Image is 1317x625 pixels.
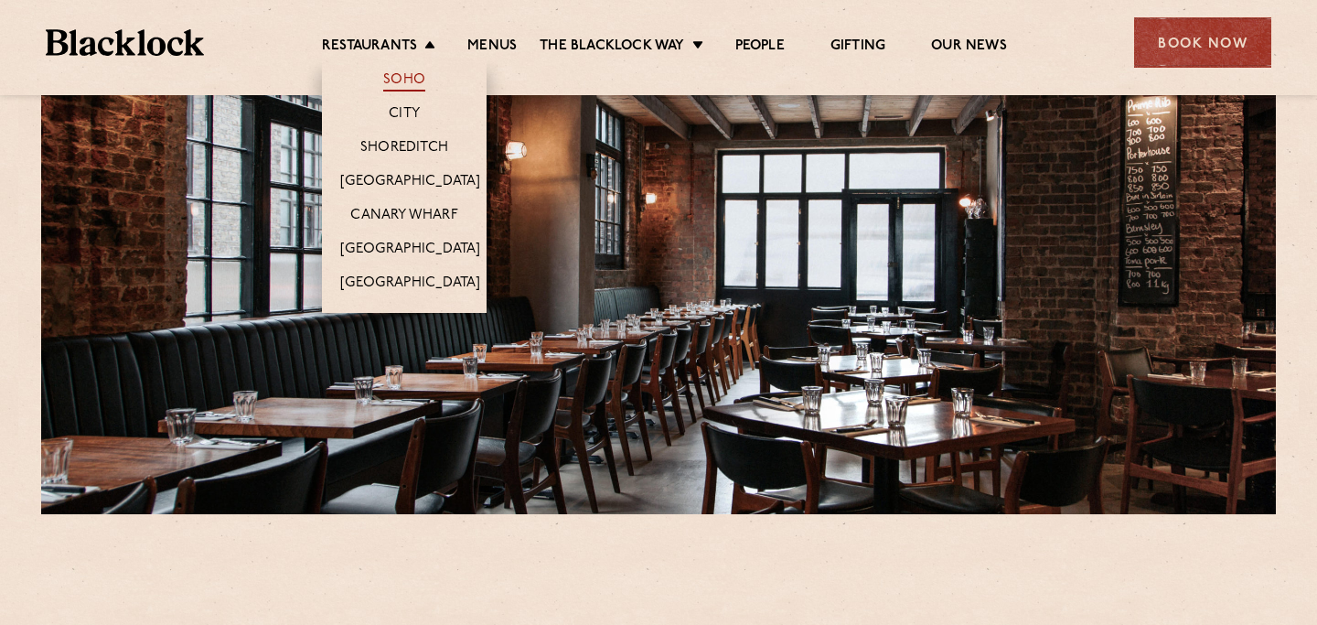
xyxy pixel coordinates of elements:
[540,38,684,58] a: The Blacklock Way
[340,241,480,261] a: [GEOGRAPHIC_DATA]
[830,38,885,58] a: Gifting
[383,71,425,92] a: Soho
[467,38,517,58] a: Menus
[1134,17,1271,68] div: Book Now
[340,275,480,295] a: [GEOGRAPHIC_DATA]
[931,38,1007,58] a: Our News
[389,105,420,125] a: City
[322,38,417,58] a: Restaurants
[340,173,480,193] a: [GEOGRAPHIC_DATA]
[46,29,204,56] img: BL_Textured_Logo-footer-cropped.svg
[350,207,457,227] a: Canary Wharf
[360,139,448,159] a: Shoreditch
[735,38,785,58] a: People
